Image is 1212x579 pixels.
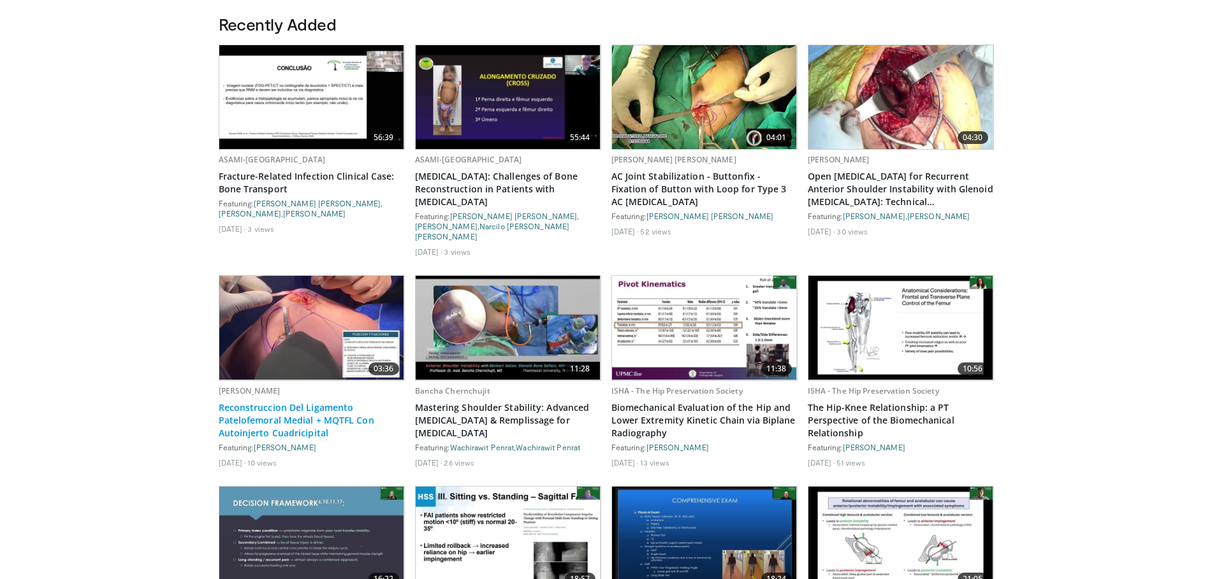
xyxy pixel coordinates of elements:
li: 52 views [640,226,671,236]
span: 11:38 [761,362,792,375]
a: Reconstruccion Del Ligamento Patelofemoral Medial + MQTFL Con Autoinjerto Cuadricipital [219,401,405,440]
li: 3 views [444,247,471,257]
div: Featuring: , [808,211,994,221]
a: [PERSON_NAME] [PERSON_NAME] [646,211,774,220]
a: [PERSON_NAME] [808,154,870,165]
a: [PERSON_NAME] [646,443,709,452]
li: [DATE] [611,457,639,468]
div: Featuring: [611,211,798,221]
span: 04:01 [761,131,792,144]
img: 4f2bc282-22c3-41e7-a3f0-d3b33e5d5e41.620x360_q85_upscale.jpg [416,45,601,149]
img: 48f6f21f-43ea-44b1-a4e1-5668875d038e.620x360_q85_upscale.jpg [219,276,404,380]
div: Featuring: [219,442,405,452]
img: 12bfd8a1-61c9-4857-9f26-c8a25e8997c8.620x360_q85_upscale.jpg [416,276,601,380]
a: AC Joint Stabilization - Buttonfix - Fixation of Button with Loop for Type 3 AC [MEDICAL_DATA] [611,170,798,208]
a: 11:28 [416,276,601,380]
a: ASAMI-[GEOGRAPHIC_DATA] [415,154,522,165]
a: 10:56 [808,276,993,380]
a: 55:44 [416,45,601,149]
img: 292c1307-4274-4cce-a4ae-b6cd8cf7e8aa.620x360_q85_upscale.jpg [808,276,993,380]
img: 2b2da37e-a9b6-423e-b87e-b89ec568d167.620x360_q85_upscale.jpg [808,45,993,149]
li: 3 views [247,224,274,234]
img: 7827b68c-edda-4073-a757-b2e2fb0a5246.620x360_q85_upscale.jpg [219,45,404,149]
a: Wachirawit Penrat [450,443,515,452]
a: [PERSON_NAME] [415,222,478,231]
a: Biomechanical Evaluation of the Hip and Lower Extremity Kinetic Chain via Biplane Radiography [611,401,798,440]
a: [PERSON_NAME] [PERSON_NAME] [611,154,736,165]
a: [PERSON_NAME] [219,385,281,396]
a: [MEDICAL_DATA]: Challenges of Bone Reconstruction in Patients with [MEDICAL_DATA] [415,170,601,208]
li: [DATE] [808,226,835,236]
li: [DATE] [415,457,442,468]
img: c2f644dc-a967-485d-903d-283ce6bc3929.620x360_q85_upscale.jpg [612,45,797,149]
a: [PERSON_NAME] [843,443,905,452]
li: [DATE] [808,457,835,468]
li: 13 views [640,457,669,468]
a: 04:01 [612,45,797,149]
a: [PERSON_NAME] [283,209,346,218]
div: Featuring: , [415,442,601,452]
a: Wachirawit Penrat [516,443,580,452]
a: Narcilo [PERSON_NAME] [PERSON_NAME] [415,222,570,241]
a: ISHA - The Hip Preservation Society [808,385,939,396]
li: 10 views [247,457,277,468]
a: ISHA - The Hip Preservation Society [611,385,743,396]
a: 56:39 [219,45,404,149]
div: Featuring: [611,442,798,452]
span: 55:44 [565,131,595,144]
a: 04:30 [808,45,993,149]
li: [DATE] [219,457,246,468]
a: [PERSON_NAME] [843,211,905,220]
img: 6da35c9a-c555-4f75-a3af-495e0ca8239f.620x360_q85_upscale.jpg [612,276,797,380]
span: 10:56 [958,362,988,375]
li: 30 views [836,226,868,236]
a: Bancha Chernchujit [415,385,490,396]
a: [PERSON_NAME] [219,209,281,218]
span: 11:28 [565,362,595,375]
a: Mastering Shoulder Stability: Advanced [MEDICAL_DATA] & Remplissage for [MEDICAL_DATA] [415,401,601,440]
a: 11:38 [612,276,797,380]
a: Fracture-Related Infection Clinical Case: Bone Transport [219,170,405,196]
div: Featuring: , , [415,211,601,241]
div: Featuring: [808,442,994,452]
span: 03:36 [369,362,399,375]
li: [DATE] [611,226,639,236]
a: [PERSON_NAME] [PERSON_NAME] [450,211,578,220]
a: [PERSON_NAME] [PERSON_NAME] [254,199,381,208]
h3: Recently Added [219,14,994,34]
li: [DATE] [415,247,442,257]
a: 03:36 [219,276,404,380]
li: 51 views [836,457,865,468]
a: [PERSON_NAME] [254,443,316,452]
span: 56:39 [369,131,399,144]
a: The Hip-Knee Relationship: a PT Perspective of the Biomechanical Relationship [808,401,994,440]
span: 04:30 [958,131,988,144]
li: 26 views [444,457,474,468]
li: [DATE] [219,224,246,234]
a: Open [MEDICAL_DATA] for Recurrent Anterior Shoulder Instability with Glenoid [MEDICAL_DATA]: Tech... [808,170,994,208]
a: ASAMI-[GEOGRAPHIC_DATA] [219,154,326,165]
a: [PERSON_NAME] [907,211,970,220]
div: Featuring: , , [219,198,405,218]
